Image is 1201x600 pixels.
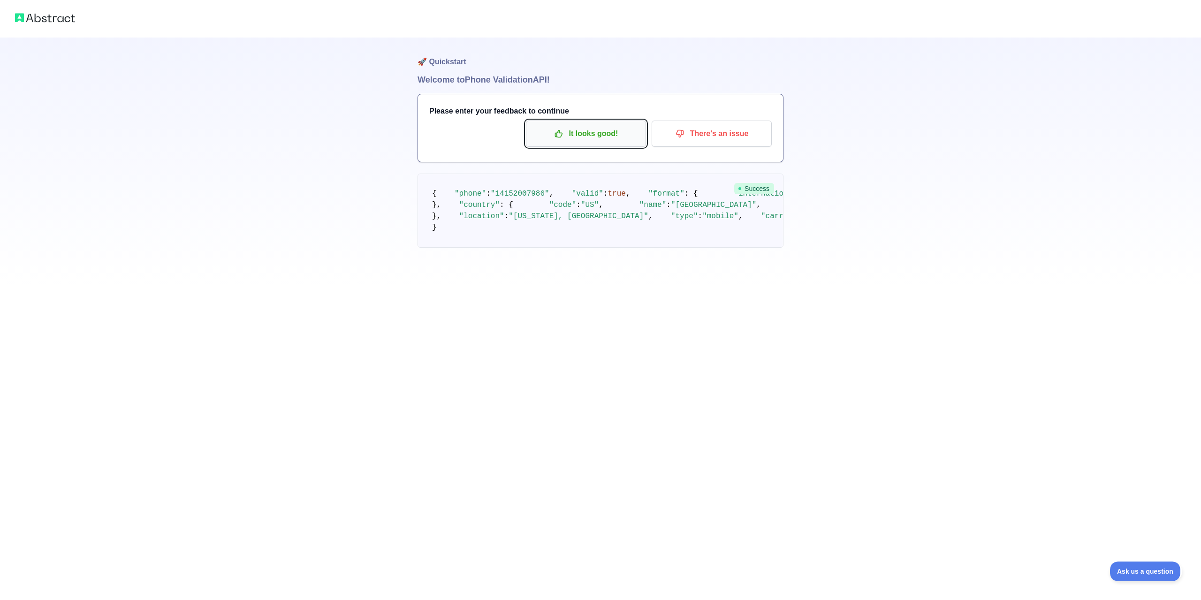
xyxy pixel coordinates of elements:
span: "type" [671,212,698,220]
span: , [549,190,554,198]
span: , [599,201,603,209]
span: true [608,190,626,198]
code: }, }, } [432,190,1027,232]
span: , [626,190,631,198]
span: , [648,212,653,220]
span: "code" [549,201,577,209]
button: There's an issue [652,121,772,147]
span: "phone" [455,190,486,198]
span: "valid" [572,190,603,198]
span: "name" [639,201,667,209]
h1: Welcome to Phone Validation API! [418,73,783,86]
span: "US" [581,201,599,209]
span: , [756,201,761,209]
span: Success [734,183,774,194]
h3: Please enter your feedback to continue [429,106,772,117]
span: { [432,190,437,198]
p: There's an issue [659,126,765,142]
p: It looks good! [533,126,639,142]
span: : [603,190,608,198]
span: "location" [459,212,504,220]
span: : { [684,190,698,198]
span: : { [500,201,513,209]
span: : [576,201,581,209]
span: "carrier" [761,212,801,220]
img: Abstract logo [15,11,75,24]
iframe: Toggle Customer Support [1110,562,1182,581]
span: "mobile" [702,212,738,220]
span: : [504,212,509,220]
span: "14152007986" [491,190,549,198]
span: "[US_STATE], [GEOGRAPHIC_DATA]" [509,212,648,220]
span: : [486,190,491,198]
span: "[GEOGRAPHIC_DATA]" [671,201,756,209]
span: "format" [648,190,684,198]
span: : [666,201,671,209]
span: : [698,212,703,220]
h1: 🚀 Quickstart [418,38,783,73]
button: It looks good! [526,121,646,147]
span: "international" [734,190,801,198]
span: , [738,212,743,220]
span: "country" [459,201,500,209]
